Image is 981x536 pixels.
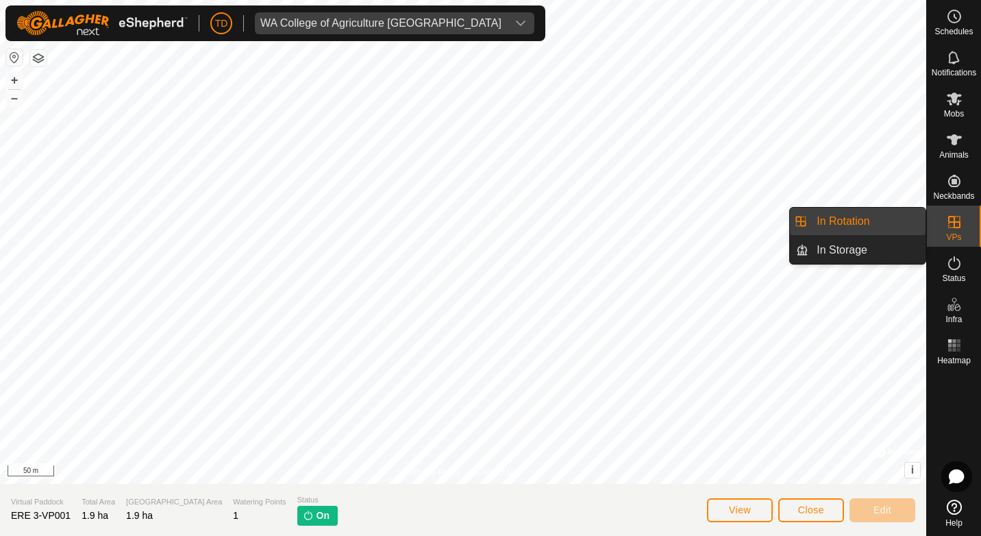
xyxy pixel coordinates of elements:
[937,356,971,365] span: Heatmap
[849,498,915,522] button: Edit
[817,213,869,230] span: In Rotation
[933,192,974,200] span: Neckbands
[939,151,969,159] span: Animals
[944,110,964,118] span: Mobs
[817,242,867,258] span: In Storage
[255,12,507,34] span: WA College of Agriculture Denmark
[6,72,23,88] button: +
[6,49,23,66] button: Reset Map
[911,464,914,476] span: i
[82,510,108,521] span: 1.9 ha
[942,274,965,282] span: Status
[934,27,973,36] span: Schedules
[11,510,71,521] span: ERE 3-VP001
[11,496,71,508] span: Virtual Paddock
[477,466,517,478] a: Contact Us
[945,315,962,324] span: Infra
[946,233,961,241] span: VPs
[798,504,824,515] span: Close
[932,69,976,77] span: Notifications
[945,519,963,527] span: Help
[927,494,981,533] a: Help
[409,466,460,478] a: Privacy Policy
[905,463,920,478] button: i
[82,496,115,508] span: Total Area
[873,504,891,515] span: Edit
[507,12,534,34] div: dropdown trigger
[260,18,501,29] div: WA College of Agriculture [GEOGRAPHIC_DATA]
[16,11,188,36] img: Gallagher Logo
[316,509,330,523] span: On
[808,208,926,235] a: In Rotation
[126,510,153,521] span: 1.9 ha
[790,236,926,264] li: In Storage
[790,208,926,235] li: In Rotation
[215,16,228,31] span: TD
[297,494,338,506] span: Status
[303,510,314,521] img: turn-on
[707,498,773,522] button: View
[233,510,238,521] span: 1
[126,496,222,508] span: [GEOGRAPHIC_DATA] Area
[729,504,751,515] span: View
[30,50,47,66] button: Map Layers
[808,236,926,264] a: In Storage
[778,498,844,522] button: Close
[6,90,23,106] button: –
[233,496,286,508] span: Watering Points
